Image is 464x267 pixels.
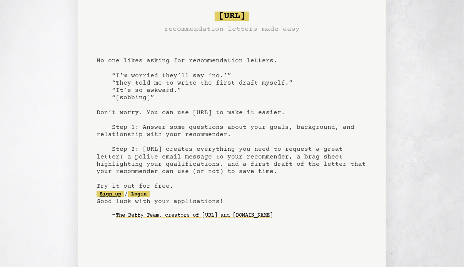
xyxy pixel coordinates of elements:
a: Login [128,191,150,197]
span: [URL] [215,12,249,21]
div: - [112,212,367,219]
a: The Reffy Team, creators of [URL] and [DOMAIN_NAME] [116,209,273,222]
h3: recommendation letters made easy [164,24,300,35]
a: Sign up [97,191,124,197]
pre: No one likes asking for recommendation letters. “I’m worried they’ll say ‘no.’” “They told me to ... [97,8,367,234]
